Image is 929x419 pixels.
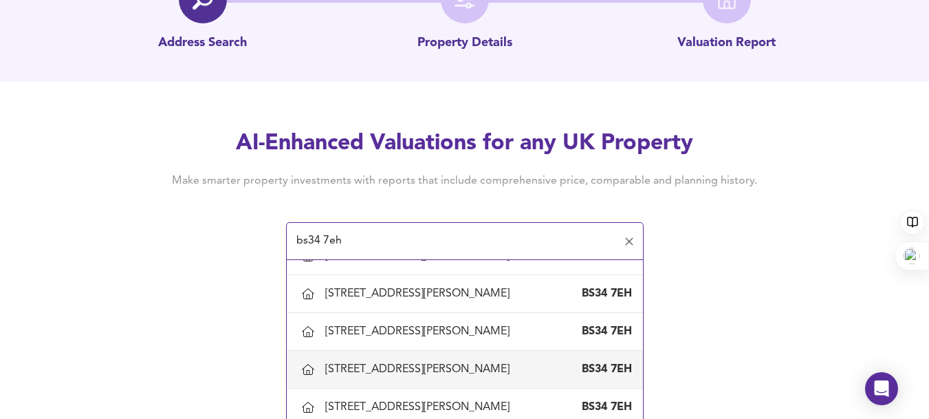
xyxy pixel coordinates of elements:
[325,286,515,301] div: [STREET_ADDRESS][PERSON_NAME]
[577,324,632,339] div: BS34 7EH
[620,232,639,251] button: Clear
[151,129,778,159] h2: AI-Enhanced Valuations for any UK Property
[577,286,632,301] div: BS34 7EH
[577,400,632,415] div: BS34 7EH
[325,400,515,415] div: [STREET_ADDRESS][PERSON_NAME]
[151,173,778,189] h4: Make smarter property investments with reports that include comprehensive price, comparable and p...
[417,34,512,52] p: Property Details
[325,324,515,339] div: [STREET_ADDRESS][PERSON_NAME]
[865,372,898,405] div: Open Intercom Messenger
[158,34,247,52] p: Address Search
[325,362,515,377] div: [STREET_ADDRESS][PERSON_NAME]
[292,228,617,255] input: Enter a postcode to start...
[677,34,776,52] p: Valuation Report
[577,362,632,377] div: BS34 7EH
